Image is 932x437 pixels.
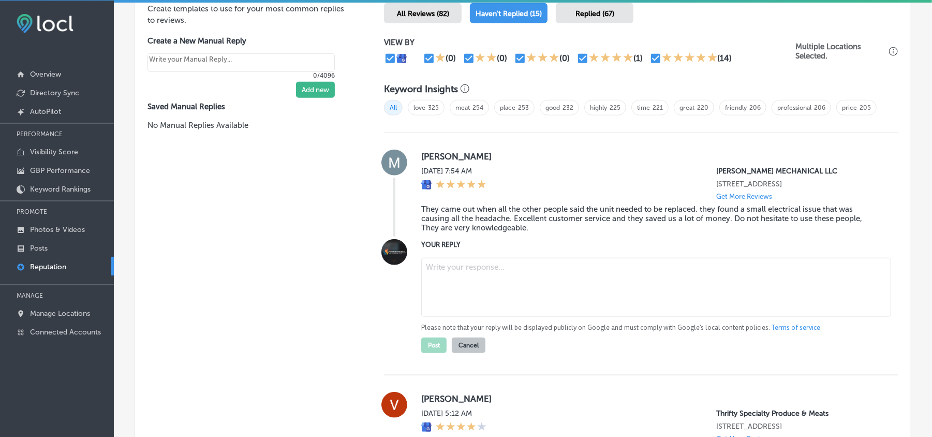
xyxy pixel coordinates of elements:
[842,104,857,111] a: price
[147,53,335,72] textarea: Create your Quick Reply
[30,70,61,79] p: Overview
[610,104,620,111] a: 225
[777,104,811,111] a: professional
[716,409,882,418] p: Thrifty Specialty Produce & Meats
[436,422,486,433] div: 4 Stars
[497,53,507,63] div: (0)
[575,9,614,18] span: Replied (67)
[421,151,882,162] label: [PERSON_NAME]
[860,104,871,111] a: 205
[795,42,886,61] p: Multiple Locations Selected.
[384,38,795,47] p: VIEW BY
[17,14,73,33] img: fda3e92497d09a02dc62c9cd864e3231.png
[589,52,633,65] div: 4 Stars
[653,104,663,111] a: 221
[421,323,882,332] p: Please note that your reply will be displayed publicly on Google and must comply with Google's lo...
[435,52,446,65] div: 1 Star
[30,185,91,194] p: Keyword Rankings
[590,104,607,111] a: highly
[772,323,820,332] a: Terms of service
[421,205,882,232] blockquote: They came out when all the other people said the unit needed to be replaced, they found a small e...
[30,328,101,337] p: Connected Accounts
[30,225,85,234] p: Photos & Videos
[436,180,486,191] div: 5 Stars
[718,53,732,63] div: (14)
[500,104,515,111] a: place
[749,104,761,111] a: 206
[147,102,351,111] label: Saved Manual Replies
[30,244,48,253] p: Posts
[716,193,772,200] p: Get More Reviews
[421,338,447,353] button: Post
[384,100,403,115] span: All
[716,167,882,176] p: PETER MECHANICAL LLC
[30,89,79,97] p: Directory Sync
[446,53,456,63] div: (0)
[428,104,439,111] a: 325
[397,9,449,18] span: All Reviews (82)
[384,83,458,95] h3: Keyword Insights
[716,422,882,431] p: 2135 Palm Bay Rd NE
[697,104,708,111] a: 220
[147,36,335,46] label: Create a New Manual Reply
[147,120,351,131] p: No Manual Replies Available
[452,338,485,353] button: Cancel
[421,394,882,404] label: [PERSON_NAME]
[814,104,825,111] a: 206
[421,409,486,418] label: [DATE] 5:12 AM
[421,167,486,176] label: [DATE] 7:54 AM
[147,3,351,26] p: Create templates to use for your most common replies to reviews.
[476,9,542,18] span: Haven't Replied (15)
[296,82,335,98] button: Add new
[30,166,90,175] p: GBP Performance
[421,241,882,249] label: YOUR REPLY
[30,309,90,318] p: Manage Locations
[526,52,559,65] div: 3 Stars
[472,104,483,111] a: 254
[637,104,650,111] a: time
[679,104,694,111] a: great
[725,104,747,111] a: friendly
[455,104,470,111] a: meat
[559,53,570,63] div: (0)
[662,52,718,65] div: 5 Stars
[716,180,882,188] p: 1811 Tolbut St
[563,104,573,111] a: 232
[30,148,78,156] p: Visibility Score
[30,107,61,116] p: AutoPilot
[30,263,66,271] p: Reputation
[413,104,425,111] a: love
[381,239,407,265] img: Image
[633,53,643,63] div: (1)
[518,104,529,111] a: 253
[475,52,497,65] div: 2 Stars
[147,72,335,79] p: 0/4096
[545,104,560,111] a: good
